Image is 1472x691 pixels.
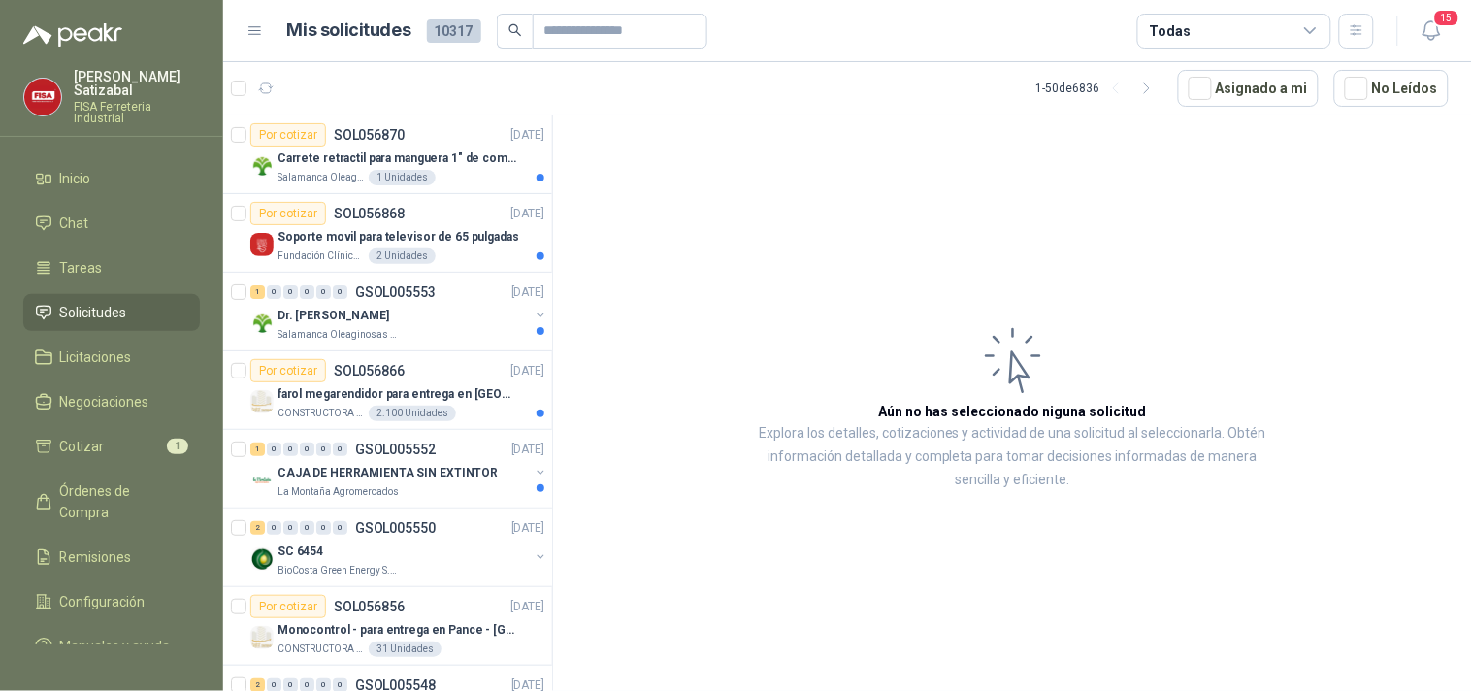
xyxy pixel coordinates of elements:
[250,469,274,492] img: Company Logo
[267,443,281,456] div: 0
[60,480,181,523] span: Órdenes de Compra
[60,636,171,657] span: Manuales y ayuda
[747,422,1278,492] p: Explora los detalles, cotizaciones y actividad de una solicitud al seleccionarla. Obtén informaci...
[23,339,200,376] a: Licitaciones
[223,115,552,194] a: Por cotizarSOL056870[DATE] Company LogoCarrete retractil para manguera 1" de combustibleSalamanca...
[267,285,281,299] div: 0
[250,202,326,225] div: Por cotizar
[278,543,323,561] p: SC 6454
[60,168,91,189] span: Inicio
[60,591,146,612] span: Configuración
[23,160,200,197] a: Inicio
[60,257,103,279] span: Tareas
[1334,70,1449,107] button: No Leídos
[23,539,200,576] a: Remisiones
[283,443,298,456] div: 0
[60,346,132,368] span: Licitaciones
[1150,20,1191,42] div: Todas
[300,443,314,456] div: 0
[427,19,481,43] span: 10317
[24,79,61,115] img: Company Logo
[283,521,298,535] div: 0
[23,205,200,242] a: Chat
[250,154,274,178] img: Company Logo
[300,285,314,299] div: 0
[223,194,552,273] a: Por cotizarSOL056868[DATE] Company LogoSoporte movil para televisor de 65 pulgadasFundación Clíni...
[369,642,442,657] div: 31 Unidades
[23,383,200,420] a: Negociaciones
[334,600,405,613] p: SOL056856
[23,23,122,47] img: Logo peakr
[250,280,548,343] a: 1 0 0 0 0 0 GSOL005553[DATE] Company LogoDr. [PERSON_NAME]Salamanca Oleaginosas SAS
[74,101,200,124] p: FISA Ferreteria Industrial
[369,170,436,185] div: 1 Unidades
[511,283,544,302] p: [DATE]
[369,248,436,264] div: 2 Unidades
[1036,73,1162,104] div: 1 - 50 de 6836
[333,521,347,535] div: 0
[511,205,544,223] p: [DATE]
[267,521,281,535] div: 0
[278,563,400,578] p: BioCosta Green Energy S.A.S
[278,248,365,264] p: Fundación Clínica Shaio
[223,587,552,666] a: Por cotizarSOL056856[DATE] Company LogoMonocontrol - para entrega en Pance - [GEOGRAPHIC_DATA]CON...
[250,312,274,335] img: Company Logo
[508,23,522,37] span: search
[23,294,200,331] a: Solicitudes
[23,428,200,465] a: Cotizar1
[511,362,544,380] p: [DATE]
[278,406,365,421] p: CONSTRUCTORA GRUPO FIP
[1414,14,1449,49] button: 15
[287,16,411,45] h1: Mis solicitudes
[223,351,552,430] a: Por cotizarSOL056866[DATE] Company Logofarol megarendidor para entrega en [GEOGRAPHIC_DATA]CONSTR...
[23,473,200,531] a: Órdenes de Compra
[316,521,331,535] div: 0
[23,628,200,665] a: Manuales y ayuda
[60,302,127,323] span: Solicitudes
[333,285,347,299] div: 0
[334,207,405,220] p: SOL056868
[316,443,331,456] div: 0
[355,521,436,535] p: GSOL005550
[355,285,436,299] p: GSOL005553
[369,406,456,421] div: 2.100 Unidades
[278,484,399,500] p: La Montaña Agromercados
[250,438,548,500] a: 1 0 0 0 0 0 GSOL005552[DATE] Company LogoCAJA DE HERRAMIENTA SIN EXTINTORLa Montaña Agromercados
[250,285,265,299] div: 1
[278,385,519,404] p: farol megarendidor para entrega en [GEOGRAPHIC_DATA]
[278,307,389,325] p: Dr. [PERSON_NAME]
[333,443,347,456] div: 0
[250,123,326,147] div: Por cotizar
[879,401,1147,422] h3: Aún no has seleccionado niguna solicitud
[334,364,405,378] p: SOL056866
[250,359,326,382] div: Por cotizar
[278,642,365,657] p: CONSTRUCTORA GRUPO FIP
[278,228,519,247] p: Soporte movil para televisor de 65 pulgadas
[74,70,200,97] p: [PERSON_NAME] Satizabal
[278,327,400,343] p: Salamanca Oleaginosas SAS
[511,598,544,616] p: [DATE]
[511,519,544,538] p: [DATE]
[334,128,405,142] p: SOL056870
[355,443,436,456] p: GSOL005552
[250,626,274,649] img: Company Logo
[316,285,331,299] div: 0
[278,621,519,640] p: Monocontrol - para entrega en Pance - [GEOGRAPHIC_DATA]
[23,583,200,620] a: Configuración
[511,441,544,459] p: [DATE]
[511,126,544,145] p: [DATE]
[60,213,89,234] span: Chat
[250,595,326,618] div: Por cotizar
[278,170,365,185] p: Salamanca Oleaginosas SAS
[60,391,149,412] span: Negociaciones
[250,390,274,413] img: Company Logo
[278,149,519,168] p: Carrete retractil para manguera 1" de combustible
[167,439,188,454] span: 1
[60,436,105,457] span: Cotizar
[250,233,274,256] img: Company Logo
[283,285,298,299] div: 0
[250,521,265,535] div: 2
[278,464,498,482] p: CAJA DE HERRAMIENTA SIN EXTINTOR
[250,547,274,571] img: Company Logo
[250,516,548,578] a: 2 0 0 0 0 0 GSOL005550[DATE] Company LogoSC 6454BioCosta Green Energy S.A.S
